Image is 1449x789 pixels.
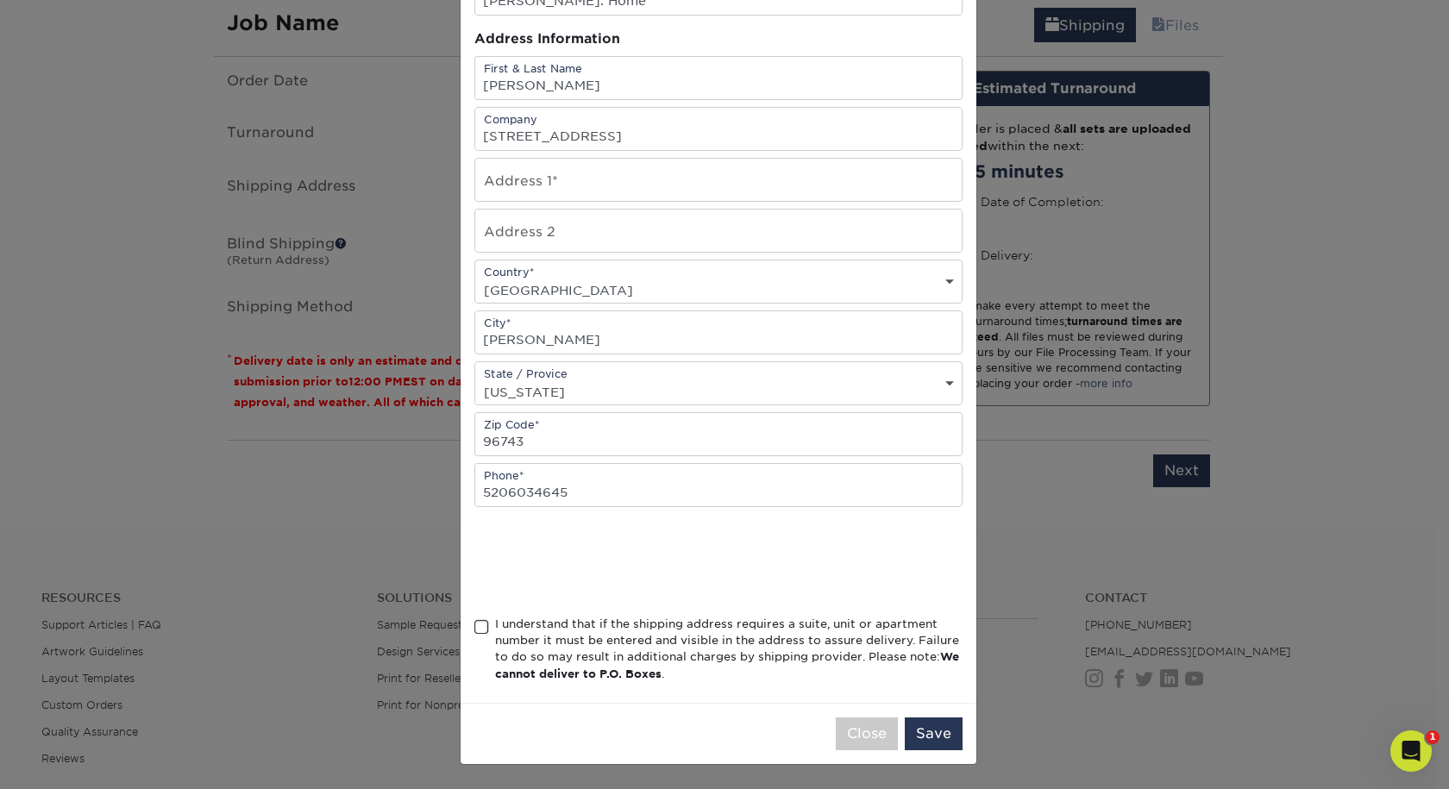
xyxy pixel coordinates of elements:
iframe: reCAPTCHA [474,528,737,595]
iframe: Intercom live chat [1390,730,1432,772]
div: Address Information [474,29,963,49]
button: Close [836,717,898,750]
b: We cannot deliver to P.O. Boxes [495,650,959,679]
span: 1 [1426,730,1440,744]
button: Save [905,717,963,750]
div: I understand that if the shipping address requires a suite, unit or apartment number it must be e... [495,616,963,683]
